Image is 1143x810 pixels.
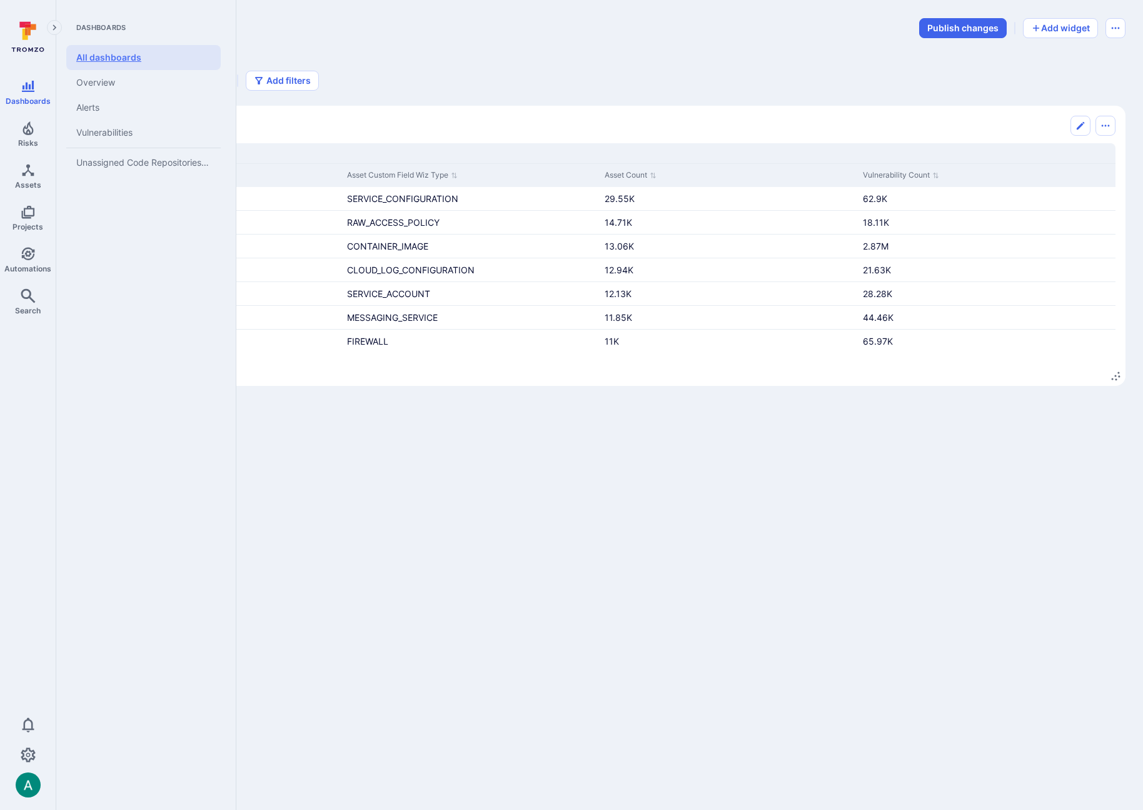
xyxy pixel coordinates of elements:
[858,306,1116,329] div: Cell for Vulnerability Count
[605,336,619,347] a: 11K
[347,169,458,182] button: Sort by Asset Custom Field Wiz Type
[863,193,887,204] a: 62.9K
[66,120,221,145] a: Vulnerabilities
[347,288,430,299] span: SERVICE_ACCOUNT
[342,187,600,210] div: Cell for Asset Custom Field Wiz Type
[605,217,632,228] a: 14.71K
[863,241,889,251] a: 2.87M
[347,193,458,204] span: SERVICE_CONFIGURATION
[15,180,41,190] span: Assets
[342,306,600,329] div: Cell for Asset Custom Field Wiz Type
[18,138,38,148] span: Risks
[605,169,657,182] button: Sort by Asset Count
[347,217,440,228] span: RAW_ACCESS_POLICY
[858,187,1116,210] div: Cell for Vulnerability Count
[858,258,1116,281] div: Cell for Vulnerability Count
[347,241,428,251] span: CONTAINER_IMAGE
[863,336,893,347] a: 65.97K
[76,157,211,168] span: Unassigned Code Repositories Overview
[858,282,1116,305] div: Cell for Vulnerability Count
[600,187,858,210] div: Cell for Asset Count
[66,45,221,70] a: All dashboards
[342,330,600,353] div: Cell for Asset Custom Field Wiz Type
[605,288,632,299] a: 12.13K
[342,258,600,281] div: Cell for Asset Custom Field Wiz Type
[1070,116,1090,136] button: Edit
[600,330,858,353] div: Cell for Asset Count
[600,306,858,329] div: Cell for Asset Count
[66,70,221,95] a: Overview
[342,235,600,258] div: Cell for Asset Custom Field Wiz Type
[600,235,858,258] div: Cell for Asset Count
[50,23,59,33] i: Expand navigation menu
[858,235,1116,258] div: Cell for Vulnerability Count
[16,772,41,797] div: Arjan Dehar
[347,312,438,323] span: MESSAGING_SERVICE
[1095,116,1115,136] button: Options menu
[342,211,600,234] div: Cell for Asset Custom Field Wiz Type
[863,312,894,323] a: 44.46K
[1023,18,1098,38] button: Add widget
[47,20,62,35] button: Expand navigation menu
[863,217,889,228] a: 18.11K
[15,306,41,315] span: Search
[6,96,51,106] span: Dashboards
[863,288,892,299] a: 28.28K
[4,264,51,273] span: Automations
[66,95,221,120] a: Alerts
[605,241,634,251] a: 13.06K
[600,282,858,305] div: Cell for Asset Count
[13,222,43,231] span: Projects
[858,211,1116,234] div: Cell for Vulnerability Count
[605,193,635,204] a: 29.55K
[347,265,475,275] span: CLOUD_LOG_CONFIGURATION
[246,71,319,91] button: Add filters
[1105,18,1125,38] button: Dashboard menu
[858,330,1116,353] div: Cell for Vulnerability Count
[863,265,891,275] a: 21.63K
[342,282,600,305] div: Cell for Asset Custom Field Wiz Type
[347,336,388,347] span: FIREWALL
[66,23,221,33] span: Dashboards
[605,312,632,323] a: 11.85K
[605,265,633,275] a: 12.94K
[600,258,858,281] div: Cell for Asset Count
[16,772,41,797] img: ACg8ocLSa5mPYBaXNx3eFu_EmspyJX0laNWN7cXOFirfQ7srZveEpg=s96-c
[863,169,939,182] button: Sort by Vulnerability Count
[74,106,1125,386] div: Widget
[919,18,1007,38] button: Publish changes
[66,150,221,175] a: Unassigned Code Repositories Overview
[600,211,858,234] div: Cell for Asset Count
